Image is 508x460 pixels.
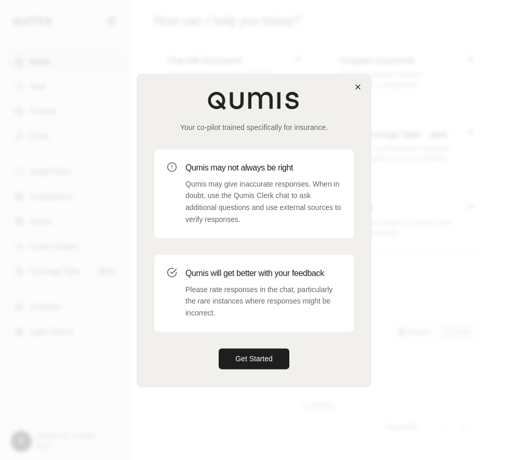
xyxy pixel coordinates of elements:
[154,122,354,133] p: Your co-pilot trained specifically for insurance.
[185,162,341,174] h3: Qumis may not always be right
[185,267,341,280] h3: Qumis will get better with your feedback
[185,284,341,319] p: Please rate responses in the chat, particularly the rare instances where responses might be incor...
[207,91,301,110] img: Qumis Logo
[219,348,289,369] button: Get Started
[185,178,341,226] p: Qumis may give inaccurate responses. When in doubt, use the Qumis Clerk chat to ask additional qu...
